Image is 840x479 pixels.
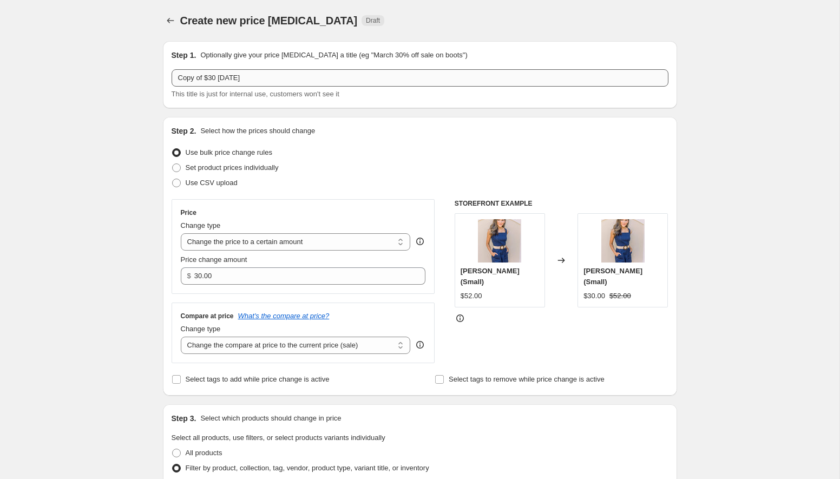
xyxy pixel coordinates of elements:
button: Price change jobs [163,13,178,28]
input: 80.00 [194,267,409,285]
span: Use bulk price change rules [186,148,272,156]
div: $52.00 [461,291,482,301]
span: Filter by product, collection, tag, vendor, product type, variant title, or inventory [186,464,429,472]
h2: Step 3. [172,413,196,424]
p: Select how the prices should change [200,126,315,136]
span: [PERSON_NAME] (Small) [461,267,520,286]
div: help [415,339,425,350]
span: Use CSV upload [186,179,238,187]
span: Select tags to add while price change is active [186,375,330,383]
span: This title is just for internal use, customers won't see it [172,90,339,98]
h6: STOREFRONT EXAMPLE [455,199,668,208]
img: 249a2025_80x.jpg [478,219,521,263]
span: Set product prices individually [186,163,279,172]
span: Change type [181,221,221,229]
h3: Compare at price [181,312,234,320]
span: Price change amount [181,255,247,264]
span: All products [186,449,222,457]
h2: Step 2. [172,126,196,136]
span: $ [187,272,191,280]
span: [PERSON_NAME] (Small) [583,267,642,286]
img: 249a2025_80x.jpg [601,219,645,263]
input: 30% off holiday sale [172,69,668,87]
button: What's the compare at price? [238,312,330,320]
span: Select tags to remove while price change is active [449,375,605,383]
span: Select all products, use filters, or select products variants individually [172,434,385,442]
div: help [415,236,425,247]
span: Change type [181,325,221,333]
span: Draft [366,16,380,25]
div: $30.00 [583,291,605,301]
p: Optionally give your price [MEDICAL_DATA] a title (eg "March 30% off sale on boots") [200,50,467,61]
h3: Price [181,208,196,217]
strike: $52.00 [609,291,631,301]
span: Create new price [MEDICAL_DATA] [180,15,358,27]
h2: Step 1. [172,50,196,61]
p: Select which products should change in price [200,413,341,424]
